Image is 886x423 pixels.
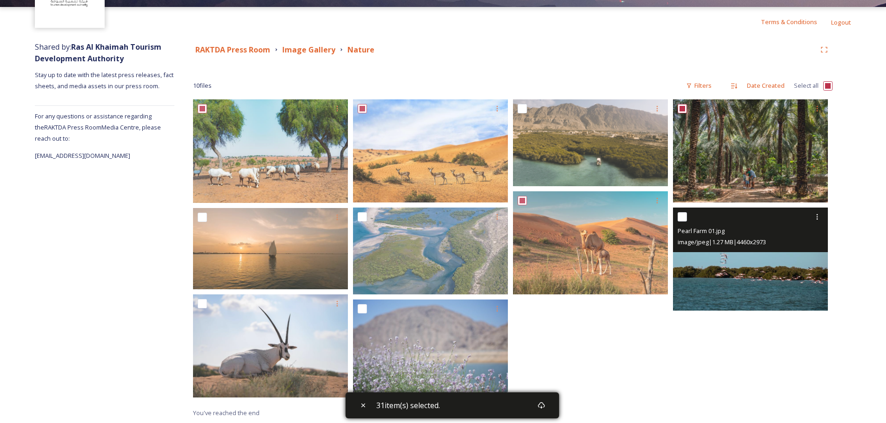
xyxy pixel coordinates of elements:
[678,238,766,246] span: image/jpeg | 1.27 MB | 4460 x 2973
[35,42,161,64] strong: Ras Al Khaimah Tourism Development Authority
[673,208,828,311] img: Pearl Farm 01.jpg
[35,151,130,160] span: [EMAIL_ADDRESS][DOMAIN_NAME]
[831,18,851,26] span: Logout
[347,45,374,55] strong: Nature
[282,45,335,55] strong: Image Gallery
[193,208,348,289] img: Boat on the water.jpg
[513,191,668,294] img: camels.jpg
[376,400,440,411] span: 31 item(s) selected.
[353,208,508,294] img: Anantara Mina Al Arab Ras Al Khaimah Resort Exterior View Aerial Mangroves.tif
[353,299,508,403] img: Flowers.jpg
[673,99,828,202] img: Date Farm Hero
[35,112,161,143] span: For any questions or assistance regarding the RAKTDA Press Room Media Centre, please reach out to:
[761,18,817,26] span: Terms & Conditions
[678,227,725,235] span: Pearl Farm 01.jpg
[35,42,161,64] span: Shared by:
[761,16,831,27] a: Terms & Conditions
[353,99,508,202] img: the ritz carlton Ras Al khaimah al wadi desert.jpg
[513,99,668,186] img: Al Rams - Suwaidi Pearl farm_RAK.PNG
[195,45,270,55] strong: RAKTDA Press Room
[794,81,819,90] span: Select all
[35,71,175,90] span: Stay up to date with the latest press releases, fact sheets, and media assets in our press room.
[193,81,212,90] span: 10 file s
[193,409,260,417] span: You've reached the end
[742,77,789,95] div: Date Created
[681,77,716,95] div: Filters
[193,99,348,203] img: Ritz Carlton Ras Al Khaimah Al Wadi -BD Desert Shoot.jpg
[193,294,348,397] img: Arabian Oryx .jpg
